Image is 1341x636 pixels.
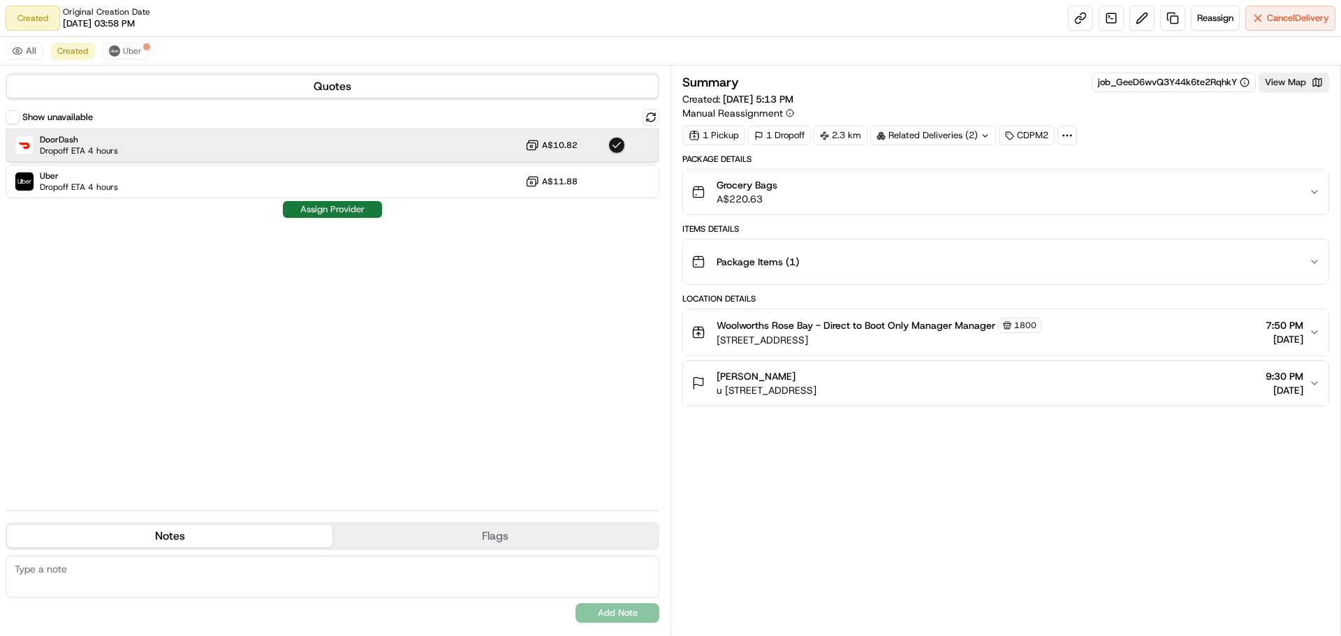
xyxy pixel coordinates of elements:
span: Dropoff ETA 4 hours [40,145,118,156]
button: [PERSON_NAME]u [STREET_ADDRESS]9:30 PM[DATE] [683,361,1328,406]
button: Uber [103,43,148,59]
label: Show unavailable [22,111,93,124]
img: uber-new-logo.jpeg [109,45,120,57]
span: A$220.63 [717,192,777,206]
h3: Summary [682,76,739,89]
span: 7:50 PM [1266,318,1303,332]
div: Package Details [682,154,1329,165]
button: job_GeeD6wvQ3Y44k6te2RqhkY [1098,76,1250,89]
button: Flags [332,525,658,547]
span: [STREET_ADDRESS] [717,333,1041,347]
span: Uber [40,170,118,182]
button: Package Items (1) [683,239,1328,284]
div: Related Deliveries (2) [870,126,996,145]
img: Uber [15,172,34,191]
button: CancelDelivery [1245,6,1335,31]
span: [DATE] 5:13 PM [723,93,793,105]
span: u [STREET_ADDRESS] [717,383,816,397]
span: Original Creation Date [63,6,150,17]
span: Cancel Delivery [1267,12,1329,24]
span: Created: [682,92,793,106]
button: Grocery BagsA$220.63 [683,170,1328,214]
div: Location Details [682,293,1329,304]
div: CDPM2 [999,126,1055,145]
img: DoorDash [15,136,34,154]
span: 1800 [1014,320,1036,331]
span: [DATE] [1266,332,1303,346]
button: Notes [7,525,332,547]
button: Manual Reassignment [682,106,794,120]
button: Woolworths Rose Bay - Direct to Boot Only Manager Manager1800[STREET_ADDRESS]7:50 PM[DATE] [683,309,1328,355]
span: Dropoff ETA 4 hours [40,182,118,193]
div: 1 Dropoff [748,126,811,145]
button: Quotes [7,75,658,98]
div: 1 Pickup [682,126,745,145]
span: Uber [123,45,142,57]
button: All [6,43,43,59]
span: [PERSON_NAME] [717,369,796,383]
button: Reassign [1191,6,1240,31]
span: Created [57,45,88,57]
span: DoorDash [40,134,118,145]
div: Items Details [682,223,1329,235]
span: [DATE] 03:58 PM [63,17,135,30]
span: [DATE] [1266,383,1303,397]
div: 2.3 km [814,126,867,145]
span: A$10.82 [542,140,578,151]
span: Manual Reassignment [682,106,783,120]
span: 9:30 PM [1266,369,1303,383]
span: Grocery Bags [717,178,777,192]
button: Created [51,43,94,59]
span: Woolworths Rose Bay - Direct to Boot Only Manager Manager [717,318,995,332]
button: A$11.88 [525,175,578,188]
span: Package Items ( 1 ) [717,255,799,269]
button: A$10.82 [525,138,578,152]
span: Reassign [1197,12,1233,24]
span: A$11.88 [542,176,578,187]
button: Assign Provider [283,201,382,218]
button: View Map [1259,73,1329,92]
